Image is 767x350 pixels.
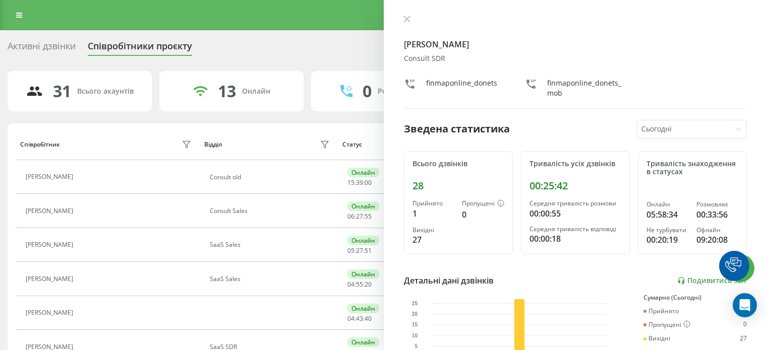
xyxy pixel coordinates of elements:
[529,233,621,245] div: 00:00:18
[347,280,355,289] span: 04
[356,178,363,187] span: 39
[643,321,690,329] div: Пропущені
[643,294,747,301] div: Сумарно (Сьогодні)
[740,335,747,342] div: 27
[8,41,76,56] div: Активні дзвінки
[356,246,363,255] span: 27
[547,78,626,98] div: finmaponline_donets_mob
[356,280,363,289] span: 55
[412,207,454,220] div: 1
[411,322,418,327] text: 15
[378,87,427,96] div: Розмовляють
[365,280,372,289] span: 20
[347,201,379,211] div: Онлайн
[347,236,379,245] div: Онлайн
[411,333,418,338] text: 10
[412,160,504,168] div: Всього дзвінків
[426,78,497,98] div: finmaponline_donets
[646,201,688,208] div: Онлайн
[347,246,355,255] span: 05
[696,227,738,234] div: Офлайн
[26,241,76,248] div: [PERSON_NAME]
[529,200,621,207] div: Середня тривалість розмови
[412,180,504,192] div: 28
[347,315,372,322] div: : :
[347,337,379,347] div: Онлайн
[404,38,747,50] h4: [PERSON_NAME]
[210,275,332,283] div: SaaS Sales
[26,173,76,180] div: [PERSON_NAME]
[643,335,670,342] div: Вихідні
[404,121,510,136] div: Зведена статистика
[210,207,332,215] div: Consult Sales
[415,343,418,349] text: 5
[646,234,688,246] div: 00:20:19
[363,82,372,101] div: 0
[412,200,454,207] div: Прийнято
[210,174,332,181] div: Consult old
[347,213,372,220] div: : :
[242,87,270,96] div: Онлайн
[347,178,355,187] span: 15
[347,304,379,313] div: Онлайн
[696,201,738,208] div: Розмовляє
[347,269,379,279] div: Онлайн
[677,276,747,285] a: Подивитись звіт
[646,227,688,234] div: Не турбувати
[646,160,738,177] div: Тривалість знаходження в статусах
[696,234,738,246] div: 09:20:08
[412,227,454,234] div: Вихідні
[204,141,222,148] div: Відділ
[26,275,76,283] div: [PERSON_NAME]
[210,241,332,248] div: SaaS Sales
[347,281,372,288] div: : :
[347,179,372,186] div: : :
[743,321,747,329] div: 0
[646,208,688,221] div: 05:58:34
[356,314,363,323] span: 43
[404,54,747,63] div: Consult SDR
[347,314,355,323] span: 04
[365,246,372,255] span: 51
[26,309,76,316] div: [PERSON_NAME]
[529,226,621,233] div: Середня тривалість відповіді
[412,234,454,246] div: 27
[529,207,621,220] div: 00:00:55
[529,180,621,192] div: 00:25:42
[733,293,757,317] div: Open Intercom Messenger
[347,168,379,177] div: Онлайн
[347,247,372,254] div: : :
[529,160,621,168] div: Тривалість усіх дзвінків
[53,82,71,101] div: 31
[347,212,355,221] span: 06
[20,141,60,148] div: Співробітник
[365,212,372,221] span: 55
[356,212,363,221] span: 27
[462,208,504,221] div: 0
[404,274,494,287] div: Детальні дані дзвінків
[342,141,362,148] div: Статус
[643,308,679,315] div: Прийнято
[462,200,504,208] div: Пропущені
[365,178,372,187] span: 00
[411,301,418,306] text: 25
[218,82,236,101] div: 13
[696,208,738,221] div: 00:33:56
[26,207,76,215] div: [PERSON_NAME]
[77,87,134,96] div: Всього акаунтів
[365,314,372,323] span: 40
[411,311,418,317] text: 20
[88,41,192,56] div: Співробітники проєкту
